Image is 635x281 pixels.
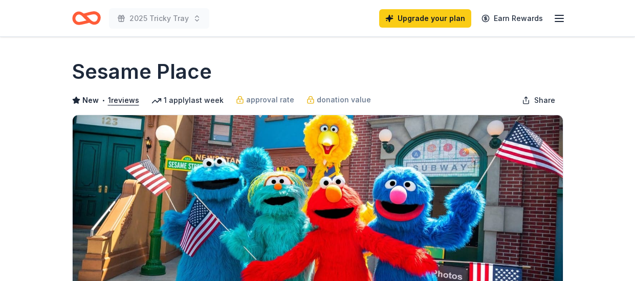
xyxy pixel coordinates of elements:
span: donation value [317,94,371,106]
a: donation value [306,94,371,106]
button: 2025 Tricky Tray [109,8,209,29]
a: Upgrade your plan [379,9,471,28]
h1: Sesame Place [72,57,212,86]
span: 2025 Tricky Tray [129,12,189,25]
a: Earn Rewards [475,9,549,28]
a: Home [72,6,101,30]
div: 1 apply last week [151,94,224,106]
button: Share [514,90,563,111]
span: approval rate [246,94,294,106]
span: Share [534,94,555,106]
span: • [101,96,105,104]
span: New [82,94,99,106]
button: 1reviews [108,94,139,106]
a: approval rate [236,94,294,106]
